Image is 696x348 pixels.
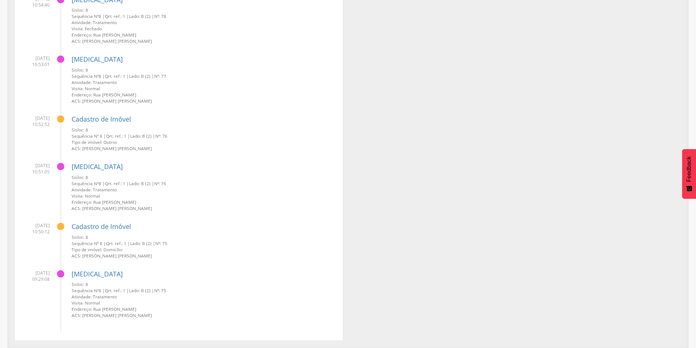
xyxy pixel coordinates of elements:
span: Sisloc: 8 [72,67,88,73]
small: Nº: 75 [72,287,337,294]
small: Atividade: Tratamento [72,19,337,26]
a: Cadastro de Imóvel [72,222,131,231]
span: Lado: B (2) | [130,133,155,139]
small: Visita: Normal [72,85,337,92]
a: Cadastro de Imóvel [72,115,131,123]
span: Qrt. ref.: 1 | [105,13,129,19]
small: Tipo de imóvel: Domicílio [72,246,337,253]
span: Sisloc: 8 [72,7,88,13]
small: Endereço: Rua [PERSON_NAME] [72,32,337,38]
small: ACS: [PERSON_NAME] [PERSON_NAME] [72,205,337,211]
small: Nº: 78 [72,13,337,19]
small: Atividade: Tratamento [72,294,337,300]
span: [DATE] 10:51:05 [20,162,50,175]
span: Sequência Nº 8 | [72,133,106,139]
span: Lado: B (2) | [130,240,155,246]
span: Lado: B (2) | [129,287,154,293]
span: [DATE] 10:52:52 [20,115,50,127]
small: Atividade: Tratamento [72,187,337,193]
small: ACS: [PERSON_NAME] [PERSON_NAME] [72,38,337,44]
small: ACS: [PERSON_NAME] [PERSON_NAME] [72,253,337,259]
span: Sequência Nº [72,287,99,293]
span: 8 | [99,180,105,186]
span: Sequência Nº 8 | [72,240,106,246]
small: Visita: Normal [72,300,337,306]
span: Sisloc: 8 [72,127,88,133]
span: Lado: B (2) | [129,180,154,186]
a: [MEDICAL_DATA] [72,55,123,64]
span: Qrt. ref.: 1 | [105,287,129,293]
small: Visita: Fechado [72,26,337,32]
small: ACS: [PERSON_NAME] [PERSON_NAME] [72,98,337,104]
span: Sisloc: 8 [72,174,88,180]
span: Qrt. ref.: 1 | [105,180,129,186]
small: Nº: 75 [72,240,337,246]
span: Sequência Nº [72,13,99,19]
span: 8 | [99,13,105,19]
small: Endereço: Rua [PERSON_NAME] [72,199,337,205]
span: Sisloc: 8 [72,234,88,240]
a: [MEDICAL_DATA] [72,269,123,278]
a: [MEDICAL_DATA] [72,162,123,171]
small: Nº: 76 [72,133,337,139]
span: [DATE] 09:29:08 [20,270,50,282]
button: Feedback - Mostrar pesquisa [682,149,696,199]
span: Lado: B (2) | [129,73,154,79]
span: Sisloc: 8 [72,281,88,287]
small: Endereço: Rua [PERSON_NAME] [72,306,337,312]
span: Qrt. ref.: 1 | [106,240,130,246]
span: Lado: B (2) | [129,13,154,19]
span: 8 | [99,73,105,79]
small: Nº: 77 [72,73,337,79]
small: Atividade: Tratamento [72,79,337,85]
span: Qrt. ref.: 1 | [106,133,130,139]
small: ACS: [PERSON_NAME] [PERSON_NAME] [72,145,337,152]
span: Feedback [686,156,692,182]
span: 8 | [99,287,105,293]
span: [DATE] 10:53:01 [20,55,50,68]
span: Sequência Nº [72,180,99,186]
small: Nº: 76 [72,180,337,187]
small: Endereço: Rua [PERSON_NAME] [72,92,337,98]
span: Qrt. ref.: 1 | [105,73,129,79]
span: Sequência Nº [72,73,99,79]
small: ACS: [PERSON_NAME] [PERSON_NAME] [72,312,337,318]
small: Visita: Normal [72,193,337,199]
span: [DATE] 10:50:12 [20,222,50,235]
small: Tipo de imóvel: Outros [72,139,337,145]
